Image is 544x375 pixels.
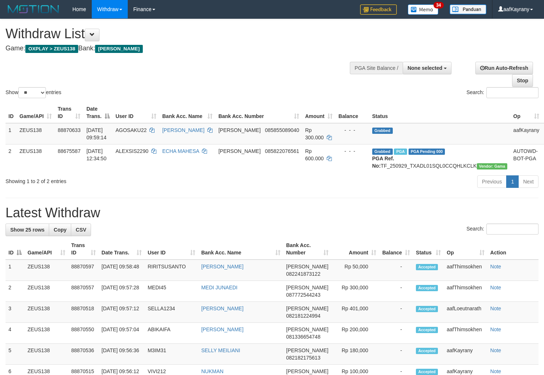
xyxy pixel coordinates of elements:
span: Accepted [416,348,438,354]
span: Vendor URL: https://trx31.1velocity.biz [477,163,508,169]
span: [PERSON_NAME] [218,148,261,154]
a: [PERSON_NAME] [201,306,243,311]
div: - - - [338,126,366,134]
span: CSV [76,227,86,233]
th: ID [6,102,17,123]
td: Rp 300,000 [331,281,380,302]
td: aafKayrany [510,123,542,144]
td: - [379,281,413,302]
a: Run Auto-Refresh [475,62,533,74]
span: Accepted [416,264,438,270]
td: MEDI45 [145,281,198,302]
img: panduan.png [450,4,486,14]
td: 4 [6,323,25,344]
span: [DATE] 12:34:50 [86,148,106,161]
div: PGA Site Balance / [350,62,403,74]
td: M3IM31 [145,344,198,365]
h1: Latest Withdraw [6,206,538,220]
td: 2 [6,281,25,302]
td: AUTOWD-BOT-PGA [510,144,542,172]
div: - - - [338,147,366,155]
td: Rp 180,000 [331,344,380,365]
span: Accepted [416,327,438,333]
span: Accepted [416,369,438,375]
td: TF_250929_TXADL01SQL0CCQHLKCLK [369,144,511,172]
th: Op: activate to sort column ascending [510,102,542,123]
td: 88870536 [68,344,99,365]
span: Marked by aafpengsreynich [394,149,407,155]
img: Button%20Memo.svg [408,4,439,15]
a: Note [490,306,501,311]
a: [PERSON_NAME] [201,264,243,269]
span: ALEXSIS2290 [116,148,149,154]
th: User ID: activate to sort column ascending [113,102,159,123]
button: None selected [403,62,451,74]
a: Copy [49,224,71,236]
th: Op: activate to sort column ascending [444,239,487,260]
a: SELLY MEILIANI [201,347,240,353]
th: Trans ID: activate to sort column ascending [68,239,99,260]
td: ZEUS138 [25,260,68,281]
input: Search: [486,87,538,98]
span: 88675587 [58,148,80,154]
label: Search: [467,87,538,98]
span: Accepted [416,285,438,291]
span: Accepted [416,306,438,312]
td: 1 [6,123,17,144]
th: Game/API: activate to sort column ascending [17,102,55,123]
img: Feedback.jpg [360,4,397,15]
a: Note [490,326,501,332]
td: RIRITSUSANTO [145,260,198,281]
td: 88870518 [68,302,99,323]
span: Copy [54,227,66,233]
span: Copy 082182175613 to clipboard [286,355,320,361]
span: Copy 085822076561 to clipboard [265,148,299,154]
span: Copy 081336654748 to clipboard [286,334,320,340]
span: PGA Pending [409,149,445,155]
a: Stop [512,74,533,87]
td: Rp 200,000 [331,323,380,344]
th: ID: activate to sort column descending [6,239,25,260]
td: aafThimsokhen [444,323,487,344]
a: Note [490,285,501,290]
td: 2 [6,144,17,172]
th: Date Trans.: activate to sort column ascending [99,239,145,260]
td: 88870557 [68,281,99,302]
td: [DATE] 09:57:12 [99,302,145,323]
td: aafThimsokhen [444,260,487,281]
th: Bank Acc. Name: activate to sort column ascending [159,102,215,123]
label: Search: [467,224,538,235]
th: User ID: activate to sort column ascending [145,239,198,260]
span: [PERSON_NAME] [95,45,142,53]
td: [DATE] 09:58:48 [99,260,145,281]
h1: Withdraw List [6,26,355,41]
span: [DATE] 09:59:14 [86,127,106,140]
input: Search: [486,224,538,235]
select: Showentries [18,87,46,98]
b: PGA Ref. No: [372,156,394,169]
span: AGOSAKU22 [116,127,147,133]
a: [PERSON_NAME] [201,326,243,332]
span: Copy 085855089040 to clipboard [265,127,299,133]
td: - [379,302,413,323]
a: [PERSON_NAME] [162,127,204,133]
a: Note [490,347,501,353]
td: Rp 50,000 [331,260,380,281]
td: - [379,260,413,281]
div: Showing 1 to 2 of 2 entries [6,175,221,185]
td: ZEUS138 [25,281,68,302]
a: 1 [506,175,519,188]
span: Copy 082241873122 to clipboard [286,271,320,277]
span: None selected [407,65,442,71]
td: aafThimsokhen [444,281,487,302]
a: Note [490,368,501,374]
td: - [379,344,413,365]
td: SELLA1234 [145,302,198,323]
th: Status: activate to sort column ascending [413,239,444,260]
th: Status [369,102,511,123]
span: Grabbed [372,149,393,155]
span: [PERSON_NAME] [286,264,329,269]
th: Bank Acc. Number: activate to sort column ascending [215,102,302,123]
span: [PERSON_NAME] [286,326,329,332]
td: Rp 401,000 [331,302,380,323]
